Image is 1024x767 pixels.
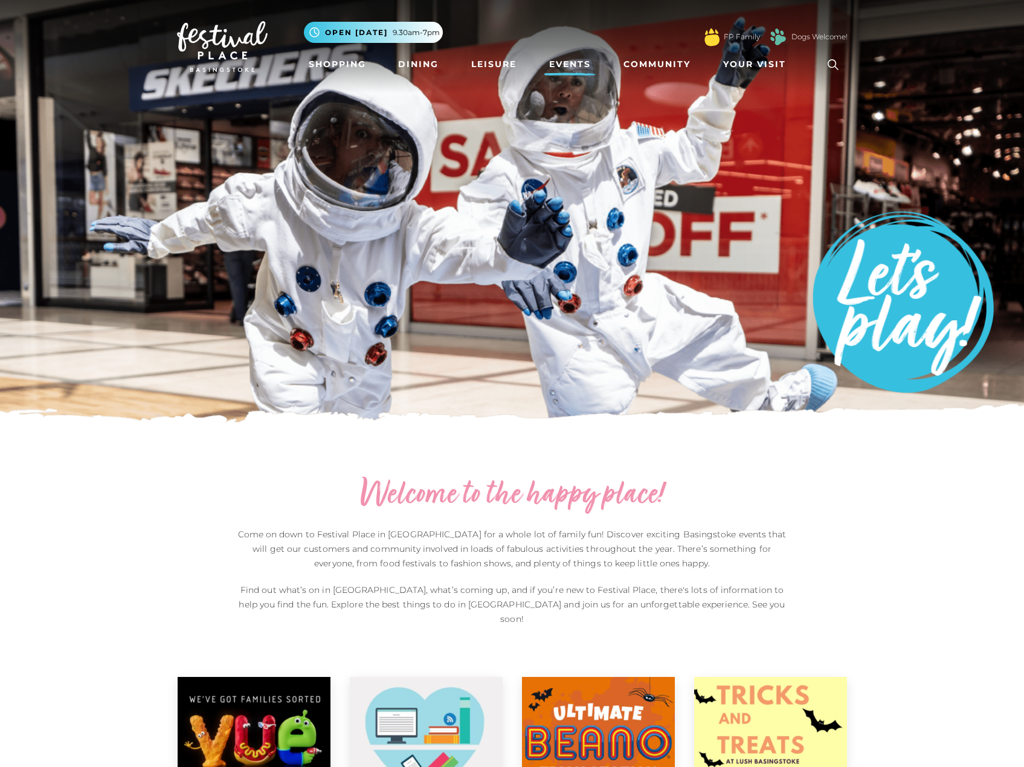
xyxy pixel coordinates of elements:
p: Come on down to Festival Place in [GEOGRAPHIC_DATA] for a whole lot of family fun! Discover excit... [234,527,790,571]
a: Community [619,53,695,76]
a: Your Visit [718,53,797,76]
a: Dining [393,53,443,76]
span: Open [DATE] [325,27,388,38]
a: Events [544,53,596,76]
span: Your Visit [723,58,786,71]
a: Dogs Welcome! [791,31,848,42]
button: Open [DATE] 9.30am-7pm [304,22,443,43]
a: Leisure [466,53,521,76]
a: FP Family [724,31,760,42]
a: Shopping [304,53,371,76]
h2: Welcome to the happy place! [234,476,790,515]
p: Find out what’s on in [GEOGRAPHIC_DATA], what’s coming up, and if you’re new to Festival Place, t... [234,583,790,626]
img: Festival Place Logo [177,21,268,72]
span: 9.30am-7pm [393,27,440,38]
